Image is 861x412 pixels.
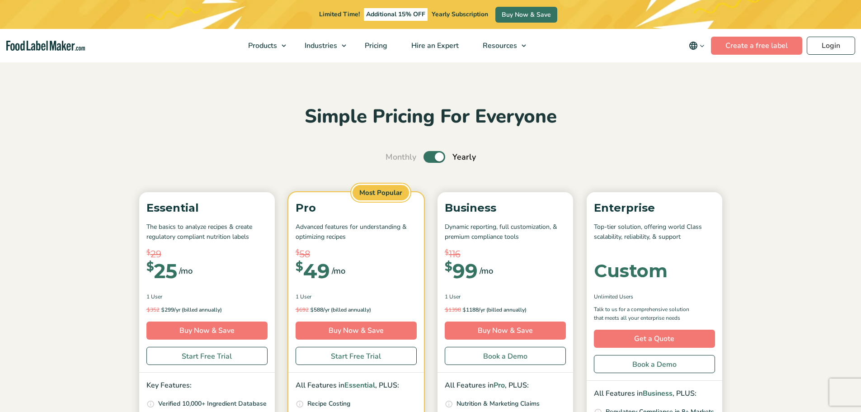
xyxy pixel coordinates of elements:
span: /mo [332,265,345,277]
a: Buy Now & Save [495,7,557,23]
span: Pricing [362,41,388,51]
a: Buy Now & Save [146,322,268,340]
span: Monthly [386,151,416,163]
del: 352 [146,306,160,313]
span: $ [296,247,300,258]
a: Start Free Trial [296,347,417,365]
p: Advanced features for understanding & optimizing recipes [296,222,417,242]
span: $ [445,306,448,313]
span: $ [445,247,449,258]
p: The basics to analyze recipes & create regulatory compliant nutrition labels [146,222,268,242]
p: Dynamic reporting, full customization, & premium compliance tools [445,222,566,242]
span: $ [161,306,165,313]
span: 1 User [146,293,162,301]
h2: Simple Pricing For Everyone [135,104,727,129]
span: 116 [449,247,461,261]
span: Industries [302,41,338,51]
span: $ [310,306,314,313]
p: All Features in , PLUS: [445,380,566,392]
span: $ [146,306,150,313]
span: Business [643,388,673,398]
span: Unlimited Users [594,293,633,301]
p: Nutrition & Marketing Claims [456,399,540,409]
span: Pro [494,380,505,390]
span: 1 User [296,293,311,301]
p: 299/yr (billed annually) [146,305,268,314]
p: Top-tier solution, offering world Class scalability, reliability, & support [594,222,715,242]
a: Book a Demo [594,355,715,373]
a: Buy Now & Save [296,322,417,340]
p: All Features in , PLUS: [594,388,715,400]
p: Essential [146,199,268,217]
div: Custom [594,262,668,280]
a: Get a Quote [594,330,715,348]
a: Login [807,37,855,55]
label: Toggle [423,151,445,163]
div: 25 [146,261,177,281]
p: Enterprise [594,199,715,217]
a: Buy Now & Save [445,322,566,340]
span: $ [146,261,154,273]
span: 29 [151,247,161,261]
p: Business [445,199,566,217]
p: 1188/yr (billed annually) [445,305,566,314]
p: Recipe Costing [307,399,350,409]
span: /mo [179,265,193,277]
a: Start Free Trial [146,347,268,365]
p: Talk to us for a comprehensive solution that meets all your enterprise needs [594,305,698,322]
a: Pricing [353,29,397,62]
span: $ [296,306,299,313]
span: $ [445,261,452,273]
span: Resources [480,41,518,51]
div: 49 [296,261,330,281]
span: $ [296,261,303,273]
del: 692 [296,306,309,313]
a: Products [236,29,291,62]
p: Verified 10,000+ Ingredient Database [158,399,267,409]
span: $ [146,247,151,258]
span: Yearly Subscription [432,10,488,19]
span: Yearly [452,151,476,163]
span: $ [462,306,466,313]
a: Hire an Expert [400,29,469,62]
span: Additional 15% OFF [364,8,428,21]
p: 588/yr (billed annually) [296,305,417,314]
span: 58 [300,247,310,261]
a: Create a free label [711,37,802,55]
span: Essential [344,380,375,390]
del: 1398 [445,306,461,313]
span: Limited Time! [319,10,360,19]
a: Industries [293,29,351,62]
a: Book a Demo [445,347,566,365]
p: Pro [296,199,417,217]
p: Key Features: [146,380,268,392]
a: Resources [471,29,531,62]
span: Hire an Expert [409,41,460,51]
div: 99 [445,261,478,281]
span: Most Popular [351,184,410,202]
span: 1 User [445,293,461,301]
span: Products [245,41,278,51]
span: /mo [480,265,493,277]
p: All Features in , PLUS: [296,380,417,392]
